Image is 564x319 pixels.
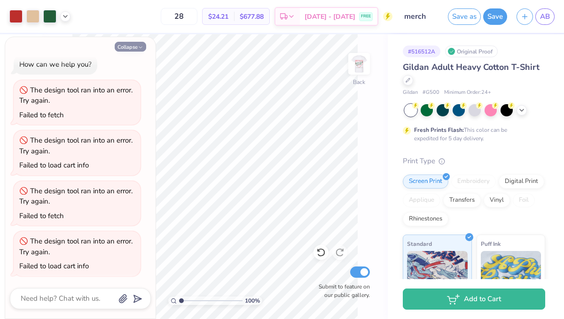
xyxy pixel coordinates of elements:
[240,12,264,22] span: $677.88
[403,61,540,73] span: Gildan Adult Heavy Cotton T-Shirt
[403,193,440,207] div: Applique
[19,85,133,106] div: The design tool ran into an error. Try again.
[305,12,355,22] span: [DATE] - [DATE]
[407,251,468,298] img: Standard
[403,289,545,310] button: Add to Cart
[397,7,443,26] input: Untitled Design
[19,236,133,257] div: The design tool ran into an error. Try again.
[403,212,448,226] div: Rhinestones
[484,193,510,207] div: Vinyl
[19,211,64,220] div: Failed to fetch
[245,296,260,305] span: 100 %
[414,126,464,134] strong: Fresh Prints Flash:
[403,89,418,97] span: Gildan
[481,239,501,249] span: Puff Ink
[19,110,64,120] div: Failed to fetch
[313,282,370,299] label: Submit to feature on our public gallery.
[499,175,544,189] div: Digital Print
[19,160,89,170] div: Failed to load cart info
[407,239,432,249] span: Standard
[19,60,92,69] div: How can we help you?
[403,175,448,189] div: Screen Print
[444,89,491,97] span: Minimum Order: 24 +
[161,8,197,25] input: – –
[540,11,550,22] span: AB
[361,13,371,20] span: FREE
[208,12,228,22] span: $24.21
[513,193,535,207] div: Foil
[451,175,496,189] div: Embroidery
[481,251,541,298] img: Puff Ink
[414,126,530,143] div: This color can be expedited for 5 day delivery.
[535,8,555,25] a: AB
[19,186,133,206] div: The design tool ran into an error. Try again.
[353,78,365,86] div: Back
[448,8,481,25] button: Save as
[445,46,498,57] div: Original Proof
[403,46,440,57] div: # 516512A
[350,54,368,73] img: Back
[19,261,89,271] div: Failed to load cart info
[423,89,439,97] span: # G500
[443,193,481,207] div: Transfers
[483,8,507,25] button: Save
[115,42,146,52] button: Collapse
[19,136,133,156] div: The design tool ran into an error. Try again.
[403,156,545,167] div: Print Type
